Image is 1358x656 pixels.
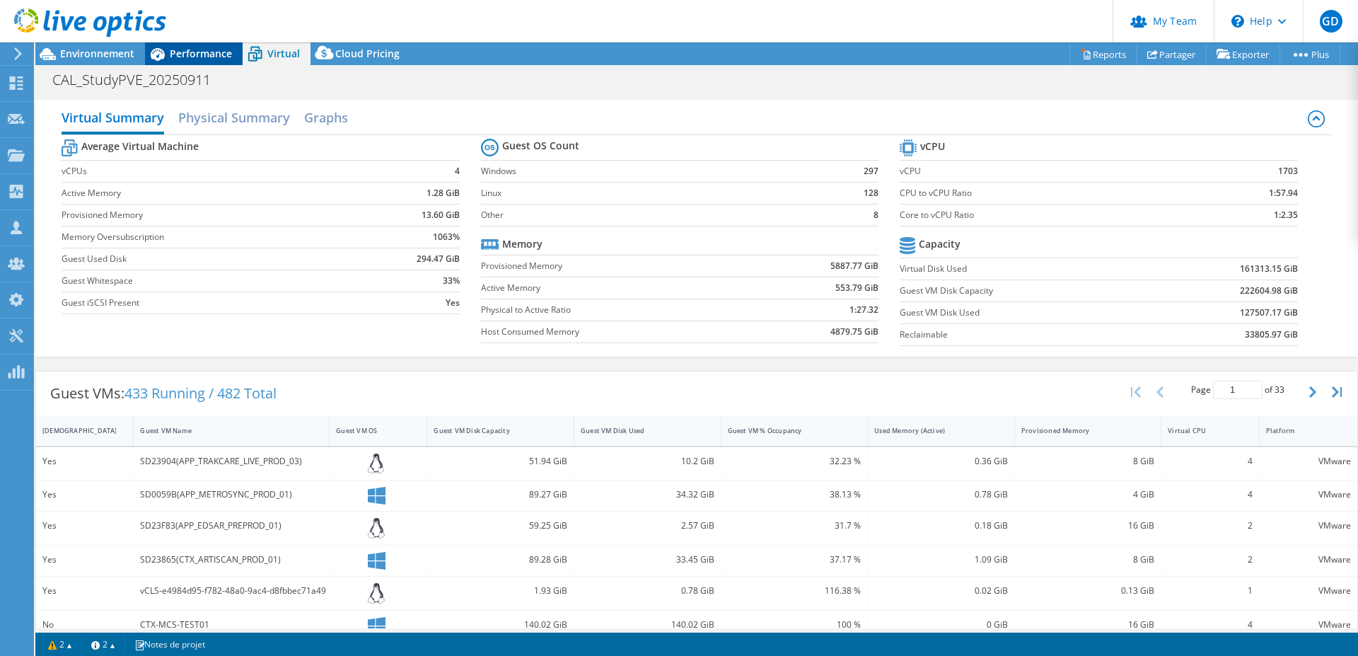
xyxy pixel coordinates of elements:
div: 0.13 GiB [1021,583,1155,599]
div: 0.36 GiB [874,454,1008,469]
label: Windows [481,164,827,178]
div: VMware [1266,454,1351,469]
label: Provisioned Memory [481,259,754,273]
b: Average Virtual Machine [81,139,199,154]
div: 1.09 GiB [874,552,1008,568]
div: 33.45 GiB [581,552,714,568]
div: 2.57 GiB [581,518,714,534]
div: 34.32 GiB [581,487,714,502]
label: Guest Used Disk [62,252,364,266]
div: No [42,617,127,633]
b: Memory [502,237,542,251]
div: 59.25 GiB [434,518,567,534]
span: Virtual [267,47,300,60]
b: 1:57.94 [1269,186,1298,200]
span: 433 Running / 482 Total [124,384,277,403]
label: Active Memory [481,281,754,295]
div: 8 GiB [1021,454,1155,469]
div: Yes [42,454,127,469]
label: Guest VM Disk Capacity [900,284,1152,298]
div: Guest VMs: [36,372,291,415]
label: Virtual Disk Used [900,262,1152,276]
div: 0.02 GiB [874,583,1008,599]
a: Notes de projet [124,635,215,653]
div: SD0059B(APP_METROSYNC_PROD_01) [140,487,323,502]
div: 1 [1168,583,1252,599]
b: 1:27.32 [849,303,878,317]
div: 10.2 GiB [581,454,714,469]
div: 16 GiB [1021,518,1155,534]
span: Environnement [60,47,134,60]
label: Provisioned Memory [62,208,364,222]
div: Guest VM % Occupancy [728,426,845,435]
div: 100 % [728,617,861,633]
b: 1.28 GiB [426,186,460,200]
b: 5887.77 GiB [830,259,878,273]
span: Cloud Pricing [335,47,400,60]
div: SD23904(APP_TRAKCARE_LIVE_PROD_03) [140,454,323,469]
label: vCPUs [62,164,364,178]
div: Yes [42,487,127,502]
div: 38.13 % [728,487,861,502]
div: Yes [42,583,127,599]
div: VMware [1266,518,1351,534]
h1: CAL_StudyPVE_20250911 [46,72,233,88]
b: 1703 [1278,164,1298,178]
span: Page of [1191,381,1284,399]
div: Guest VM Name [140,426,306,435]
b: Yes [446,296,460,310]
div: 0.78 GiB [874,487,1008,502]
div: 4 GiB [1021,487,1155,502]
label: CPU to vCPU Ratio [900,186,1193,200]
div: 2 [1168,552,1252,568]
b: 161313.15 GiB [1240,262,1298,276]
a: Partager [1137,43,1207,65]
label: Reclaimable [900,328,1152,342]
div: 8 GiB [1021,552,1155,568]
b: 33805.97 GiB [1245,328,1298,342]
div: Used Memory (Active) [874,426,991,435]
b: vCPU [920,139,945,154]
b: Capacity [919,237,961,251]
div: [DEMOGRAPHIC_DATA] [42,426,110,435]
div: 51.94 GiB [434,454,567,469]
div: 140.02 GiB [434,617,567,633]
div: 2 [1168,518,1252,534]
label: Guest VM Disk Used [900,306,1152,320]
svg: \n [1231,15,1244,28]
div: 0 GiB [874,617,1008,633]
span: GD [1320,10,1342,33]
div: 37.17 % [728,552,861,568]
div: CTX-MCS-TEST01 [140,617,323,633]
b: 1:2.35 [1274,208,1298,222]
a: Reports [1069,43,1137,65]
b: 128 [864,186,878,200]
label: Active Memory [62,186,364,200]
div: 4 [1168,487,1252,502]
div: Yes [42,552,127,568]
a: 2 [38,635,82,653]
b: 33% [443,274,460,288]
b: 1063% [433,230,460,244]
label: Other [481,208,827,222]
label: Physical to Active Ratio [481,303,754,317]
div: SD23F83(APP_EDSAR_PREPROD_01) [140,518,323,534]
div: VMware [1266,487,1351,502]
div: Guest VM OS [336,426,403,435]
b: Guest OS Count [502,139,579,153]
div: 4 [1168,617,1252,633]
div: 16 GiB [1021,617,1155,633]
div: Provisioned Memory [1021,426,1138,435]
b: 13.60 GiB [422,208,460,222]
div: 140.02 GiB [581,617,714,633]
label: Host Consumed Memory [481,325,754,339]
div: VMware [1266,552,1351,568]
div: 4 [1168,454,1252,469]
div: Yes [42,518,127,534]
h2: Virtual Summary [62,103,164,134]
div: Platform [1266,426,1334,435]
label: Memory Oversubscription [62,230,364,244]
div: VMware [1266,617,1351,633]
div: SD23865(CTX_ARTISCAN_PROD_01) [140,552,323,568]
b: 127507.17 GiB [1240,306,1298,320]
